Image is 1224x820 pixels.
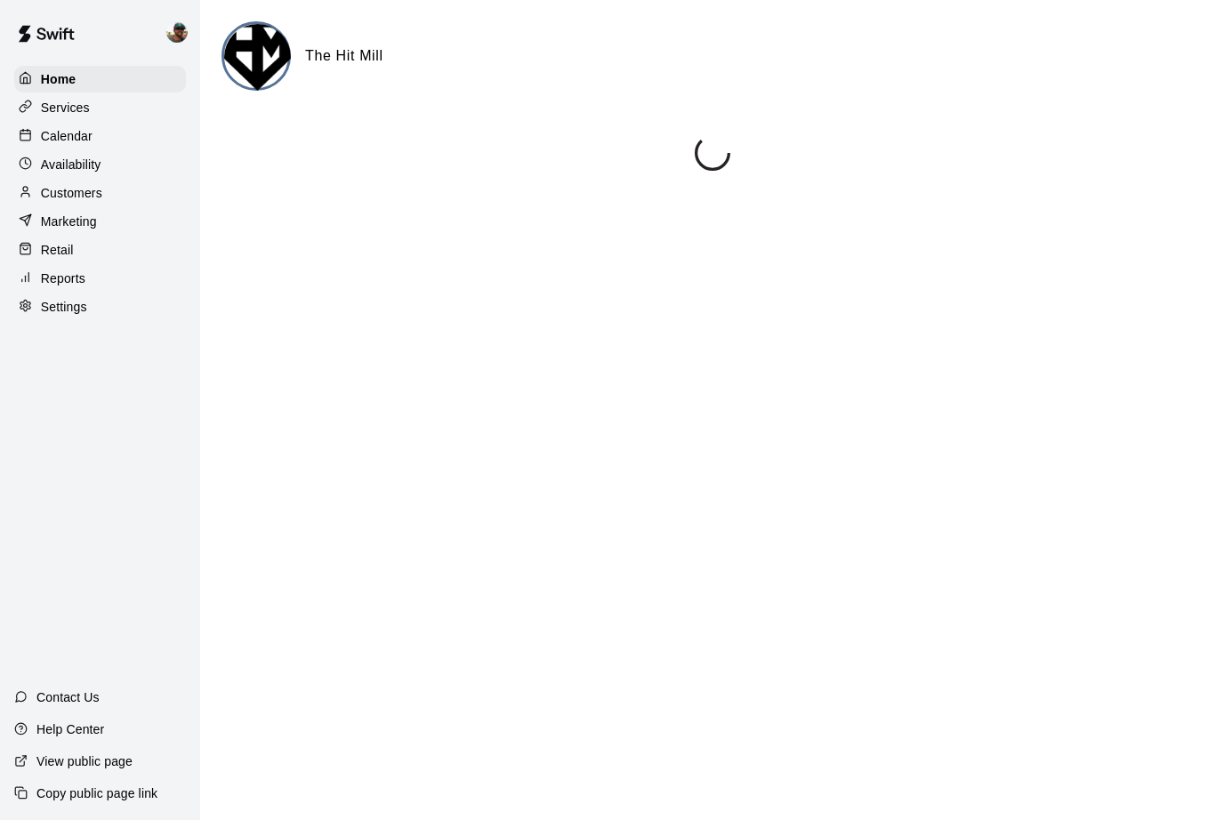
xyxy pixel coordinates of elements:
a: Home [14,66,186,92]
p: Services [41,99,90,117]
a: Customers [14,180,186,206]
p: Availability [41,156,101,173]
img: Ben Boykin [166,21,188,43]
p: Reports [41,269,85,287]
p: View public page [36,752,133,770]
p: Help Center [36,720,104,738]
a: Calendar [14,123,186,149]
a: Marketing [14,208,186,235]
p: Retail [41,241,74,259]
h6: The Hit Mill [305,44,383,68]
p: Home [41,70,76,88]
p: Marketing [41,213,97,230]
a: Settings [14,293,186,320]
div: Ben Boykin [163,14,200,50]
a: Availability [14,151,186,178]
p: Calendar [41,127,93,145]
img: The Hit Mill logo [224,24,291,91]
p: Contact Us [36,688,100,706]
p: Settings [41,298,87,316]
a: Services [14,94,186,121]
p: Customers [41,184,102,202]
p: Copy public page link [36,784,157,802]
a: Retail [14,237,186,263]
a: Reports [14,265,186,292]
